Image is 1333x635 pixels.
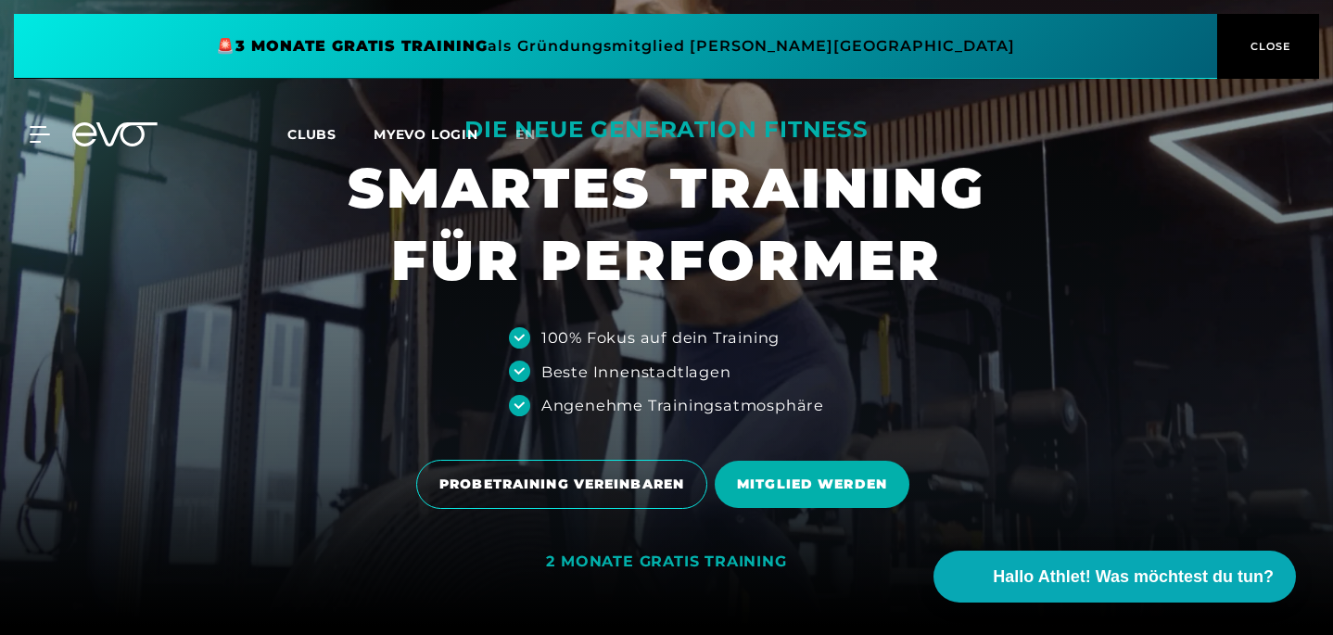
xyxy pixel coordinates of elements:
span: CLOSE [1246,38,1291,55]
a: en [515,124,558,146]
span: PROBETRAINING VEREINBAREN [439,475,684,494]
a: Clubs [287,125,374,143]
span: MITGLIED WERDEN [737,475,887,494]
div: Beste Innenstadtlagen [541,361,731,383]
span: Clubs [287,126,336,143]
a: MYEVO LOGIN [374,126,478,143]
a: MITGLIED WERDEN [715,447,917,522]
h1: SMARTES TRAINING FÜR PERFORMER [348,152,985,297]
div: 100% Fokus auf dein Training [541,326,780,349]
a: PROBETRAINING VEREINBAREN [416,446,715,523]
div: Angenehme Trainingsatmosphäre [541,394,824,416]
div: 2 MONATE GRATIS TRAINING [546,552,786,572]
span: Hallo Athlet! Was möchtest du tun? [993,565,1274,590]
span: en [515,126,536,143]
button: CLOSE [1217,14,1319,79]
button: Hallo Athlet! Was möchtest du tun? [933,551,1296,603]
